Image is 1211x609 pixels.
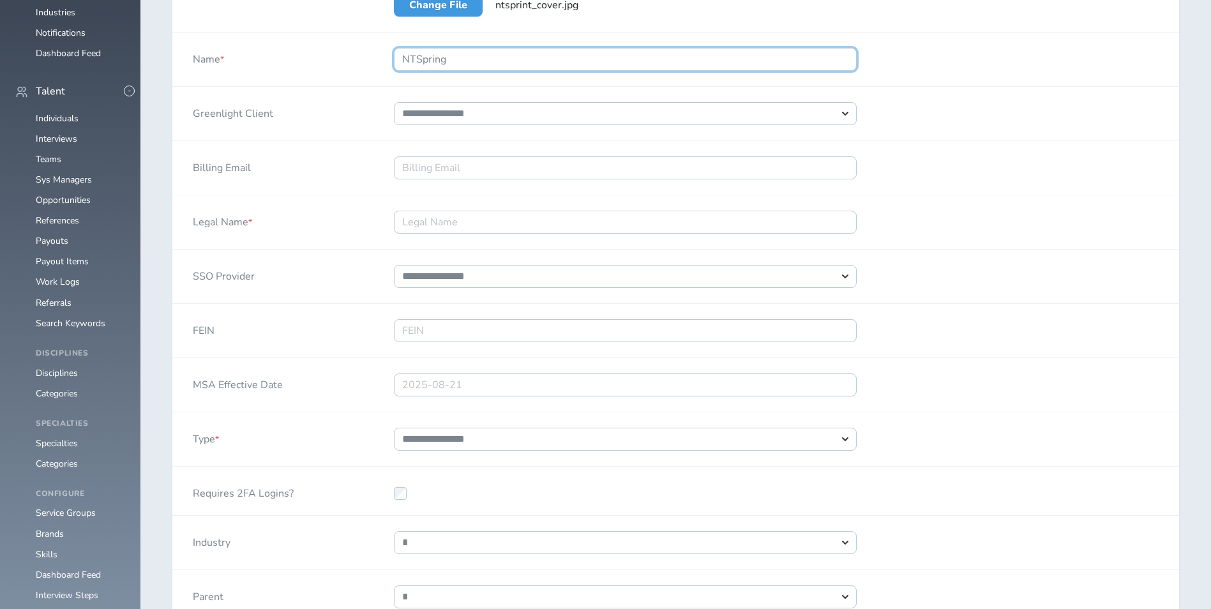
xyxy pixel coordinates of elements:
a: Payouts [36,235,68,247]
a: Disciplines [36,367,78,379]
a: Search Keywords [36,317,105,329]
a: Interview Steps [36,589,98,601]
a: Categories [36,387,78,400]
label: Name [193,48,224,66]
a: Teams [36,153,61,165]
a: Specialties [36,437,78,449]
a: Brands [36,528,64,540]
a: Interviews [36,133,77,145]
input: Billing Email [394,156,857,179]
h4: Disciplines [36,349,125,358]
label: SSO Provider [193,265,255,283]
input: Name [394,48,857,71]
button: - [124,86,135,96]
label: Billing Email [193,156,251,174]
label: Type [193,428,219,446]
a: Opportunities [36,194,91,206]
label: Greenlight Client [193,102,273,120]
span: Talent [36,86,65,97]
label: Requires 2FA Logins? [193,482,294,500]
a: Categories [36,458,78,470]
a: References [36,214,79,227]
label: Legal Name [193,211,252,229]
a: Service Groups [36,507,96,519]
label: Parent [193,585,223,603]
a: Sys Managers [36,174,92,186]
a: Work Logs [36,276,80,288]
input: Legal Name [394,211,857,234]
a: Notifications [36,27,86,39]
input: FEIN [394,319,857,342]
a: Industries [36,6,75,19]
a: Skills [36,548,57,560]
label: FEIN [193,319,214,337]
h4: Specialties [36,419,125,428]
a: Dashboard Feed [36,47,101,59]
input: 2025-08-21 [394,373,857,396]
a: Dashboard Feed [36,569,101,581]
a: Referrals [36,297,71,309]
label: MSA Effective Date [193,373,283,391]
a: Payout Items [36,255,89,267]
label: Industry [193,531,230,549]
h4: Configure [36,490,125,499]
a: Individuals [36,112,79,124]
